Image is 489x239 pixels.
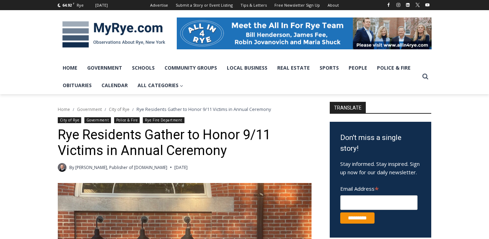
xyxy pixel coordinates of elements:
[84,117,111,123] a: Government
[73,1,75,5] span: F
[58,106,70,112] a: Home
[413,1,422,9] a: X
[97,77,133,94] a: Calendar
[75,164,167,170] a: [PERSON_NAME], Publisher of [DOMAIN_NAME]
[177,17,432,49] img: All in for Rye
[423,1,432,9] a: YouTube
[133,77,188,94] a: All Categories
[95,2,108,8] div: [DATE]
[330,102,366,113] strong: TRANSLATE
[394,1,403,9] a: Instagram
[384,1,393,9] a: Facebook
[127,59,160,77] a: Schools
[143,117,184,123] a: Rye Fire Department
[77,106,102,112] a: Government
[404,1,412,9] a: Linkedin
[58,59,419,94] nav: Primary Navigation
[340,160,421,176] p: Stay informed. Stay inspired. Sign up now for our daily newsletter.
[315,59,344,77] a: Sports
[222,59,272,77] a: Local Business
[62,2,72,8] span: 64.92
[372,59,415,77] a: Police & Fire
[137,106,271,112] span: Rye Residents Gather to Honor 9/11 Victims in Annual Ceremony
[69,164,74,171] span: By
[58,117,82,123] a: City of Rye
[58,59,82,77] a: Home
[73,107,74,112] span: /
[58,127,312,159] h1: Rye Residents Gather to Honor 9/11 Victims in Annual Ceremony
[419,70,432,83] button: View Search Form
[109,106,130,112] a: City of Rye
[58,163,67,172] a: Author image
[174,164,188,171] time: [DATE]
[77,2,84,8] div: Rye
[344,59,372,77] a: People
[58,106,312,113] nav: Breadcrumbs
[160,59,222,77] a: Community Groups
[114,117,140,123] a: Police & Fire
[138,82,183,89] span: All Categories
[272,59,315,77] a: Real Estate
[58,16,170,53] img: MyRye.com
[340,132,421,154] h3: Don't miss a single story!
[58,77,97,94] a: Obituaries
[132,107,134,112] span: /
[105,107,106,112] span: /
[82,59,127,77] a: Government
[340,182,418,194] label: Email Address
